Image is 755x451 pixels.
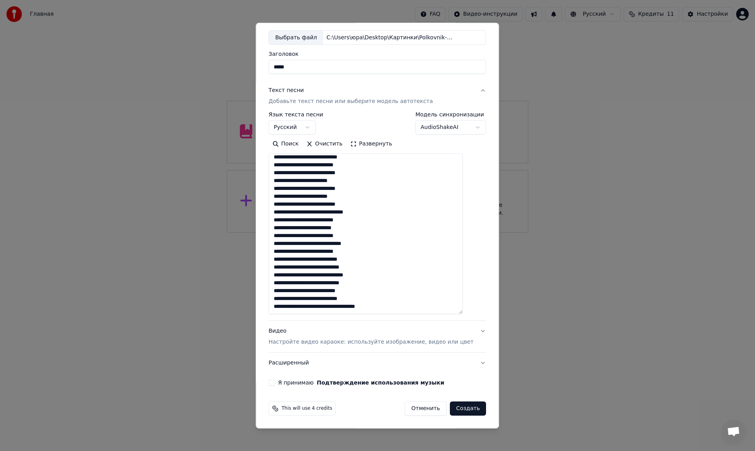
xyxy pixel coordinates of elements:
span: This will use 4 credits [282,405,332,412]
div: Видео [269,327,473,346]
div: Выбрать файл [269,30,323,44]
button: Отменить [405,401,447,416]
div: Текст песниДобавьте текст песни или выберите модель автотекста [269,112,486,320]
button: Я принимаю [317,380,444,385]
label: Я принимаю [278,380,444,385]
p: Добавьте текст песни или выберите модель автотекста [269,98,433,105]
button: ВидеоНастройте видео караоке: используйте изображение, видео или цвет [269,321,486,352]
button: Расширенный [269,353,486,373]
div: C:\Users\юра\Desktop\Картинки\Polkovnik-i-odnopolchane-Opyat.mp3 [323,33,457,41]
button: Создать [450,401,486,416]
div: Текст песни [269,87,304,94]
button: Поиск [269,138,302,150]
label: Модель синхронизации [416,112,486,117]
label: Язык текста песни [269,112,323,117]
p: Настройте видео караоке: используйте изображение, видео или цвет [269,338,473,346]
button: Очистить [303,138,347,150]
label: Заголовок [269,51,486,57]
button: Текст песниДобавьте текст песни или выберите модель автотекста [269,80,486,112]
button: Развернуть [346,138,396,150]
